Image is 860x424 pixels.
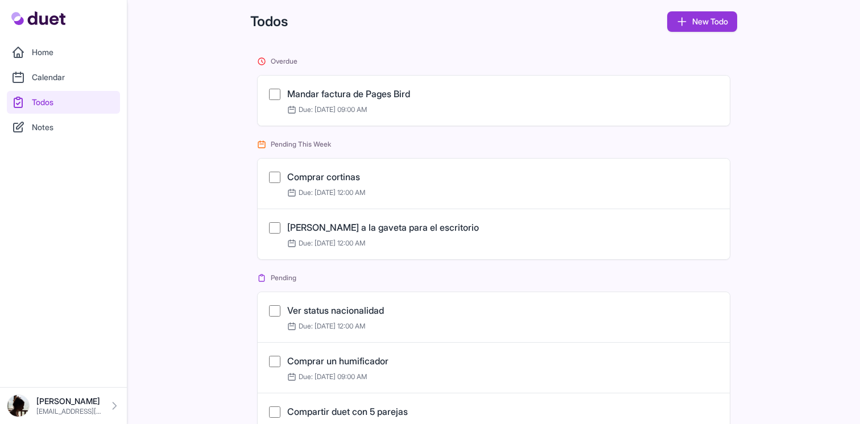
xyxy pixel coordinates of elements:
span: Due: [DATE] 09:00 AM [287,372,367,381]
span: Due: [DATE] 12:00 AM [287,322,365,331]
a: Mandar factura de Pages Bird [287,88,410,99]
img: DSC08649_Original.jpeg [7,394,30,417]
a: Calendar [7,66,120,89]
a: Compartir duet con 5 parejas [287,406,408,417]
h2: Pending This Week [257,140,730,149]
a: [PERSON_NAME] a la gaveta para el escritorio [287,222,479,233]
span: Due: [DATE] 12:00 AM [287,239,365,248]
h2: Overdue [257,57,730,66]
span: Due: [DATE] 12:00 AM [287,188,365,197]
a: [PERSON_NAME] [EMAIL_ADDRESS][DOMAIN_NAME] [7,394,120,417]
h2: Pending [257,273,730,282]
a: Todos [7,91,120,114]
span: Due: [DATE] 09:00 AM [287,105,367,114]
a: Home [7,41,120,64]
p: [EMAIL_ADDRESS][DOMAIN_NAME] [36,407,102,416]
a: Notes [7,116,120,139]
a: Comprar un humificador [287,355,388,367]
h1: Todos [250,13,288,31]
a: New Todo [667,11,737,32]
a: Comprar cortinas [287,171,360,182]
a: Ver status nacionalidad [287,305,384,316]
p: [PERSON_NAME] [36,396,102,407]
